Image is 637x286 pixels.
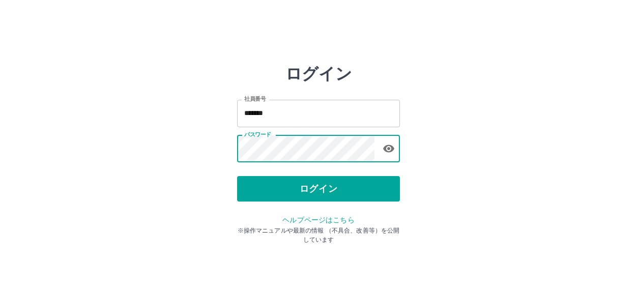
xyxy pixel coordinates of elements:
button: ログイン [237,176,400,202]
h2: ログイン [285,64,352,83]
label: 社員番号 [244,95,266,103]
a: ヘルプページはこちら [282,216,354,224]
label: パスワード [244,131,271,138]
p: ※操作マニュアルや最新の情報 （不具合、改善等）を公開しています [237,226,400,244]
